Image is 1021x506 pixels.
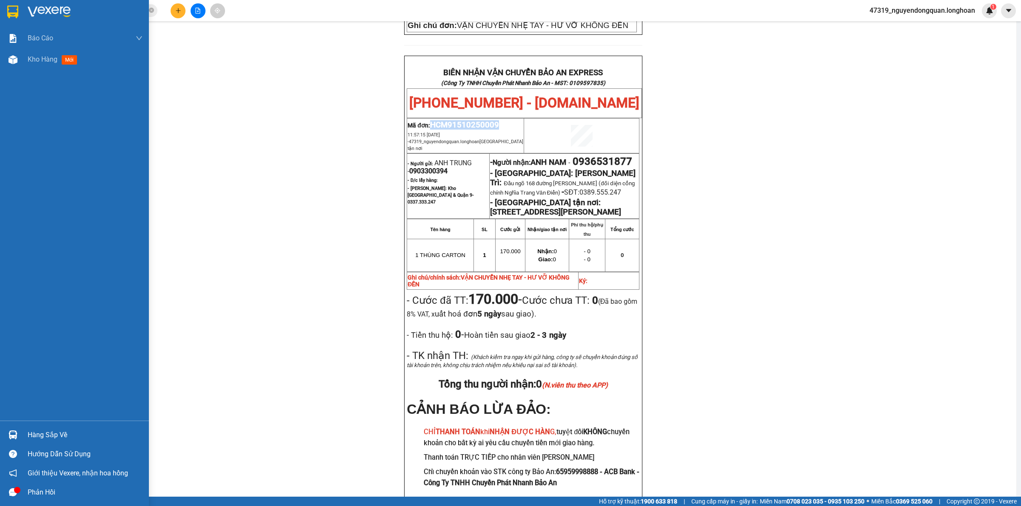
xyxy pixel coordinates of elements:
[1005,7,1012,14] span: caret-down
[538,256,556,263] span: 0
[210,3,225,18] button: aim
[408,186,474,205] span: - [PERSON_NAME]: Kho [GEOGRAPHIC_DATA] & Quận 9-
[9,55,17,64] img: warehouse-icon
[536,378,608,390] span: 0
[175,8,181,14] span: plus
[453,328,566,340] span: -
[592,294,598,306] strong: 0
[562,187,564,197] span: -
[584,256,590,263] span: - 0
[528,227,567,232] strong: Nhận/giao tận nơi
[490,158,566,167] strong: -
[500,227,520,232] strong: Cước gửi
[490,169,636,187] span: - [GEOGRAPHIC_DATA]: [PERSON_NAME] Trì:
[9,469,17,477] span: notification
[408,21,457,30] strong: Ghi chú đơn:
[408,159,472,175] span: ANH TRUNG -
[464,331,566,340] span: Hoàn tiền sau giao
[939,497,940,506] span: |
[583,428,607,436] strong: KHÔNG
[408,161,433,167] strong: - Người gửi:
[407,401,550,417] span: CẢNH BÁO LỪA ĐẢO:
[9,34,17,43] img: solution-icon
[990,4,996,10] sup: 1
[542,381,608,389] em: (N.viên thu theo APP)
[537,248,557,254] span: 0
[493,158,566,167] span: Người nhận:
[579,188,621,196] span: 0389.555.247
[67,29,170,44] span: CÔNG TY TNHH CHUYỂN PHÁT NHANH BẢO AN
[28,448,143,461] div: Hướng dẫn sử dụng
[408,274,570,288] strong: Ghi chú/chính sách:
[584,248,590,254] span: - 0
[986,7,993,14] img: icon-new-feature
[424,427,639,448] h3: tuyệt đối chuyển khoản cho bất kỳ ai yêu cầu chuyển tiền mới giao hàng.
[424,428,556,436] span: CHỈ khi G,
[867,500,869,503] span: ⚪️
[424,452,639,463] h3: Thanh toán TRỰC TIẾP cho nhân viên [PERSON_NAME]
[408,199,436,205] span: 0337.333.247
[408,21,628,30] span: VẬN CHUYỂN NHẸ TAY - HƯ VỠ KHÔNG ĐỀN
[896,498,933,505] strong: 0369 525 060
[408,178,438,183] strong: - D/c lấy hàng:
[760,497,864,506] span: Miền Nam
[530,331,566,340] strong: 2 - 3
[407,350,468,362] span: - TK nhận TH:
[573,155,632,167] span: 0936531877
[424,468,639,487] strong: 65959998888 - ACB Bank - Công Ty TNHH Chuyển Phát Nhanh Bảo An
[490,198,601,207] strong: - [GEOGRAPHIC_DATA] tận nơi:
[684,497,685,506] span: |
[439,378,608,390] span: Tổng thu người nhận:
[149,8,154,13] span: close-circle
[537,248,553,254] strong: Nhận:
[191,3,205,18] button: file-add
[490,428,550,436] strong: NHẬN ĐƯỢC HÀN
[28,486,143,499] div: Phản hồi
[641,498,677,505] strong: 1900 633 818
[415,252,465,258] span: 1 THÙNG CARTON
[28,55,57,63] span: Kho hàng
[549,331,566,340] span: ngày
[214,8,220,14] span: aim
[424,466,639,488] h3: Chỉ chuyển khoản vào STK công ty Bảo An:
[57,17,175,26] span: Ngày in phiếu: 11:05 ngày
[3,51,131,63] span: Mã đơn: HCM91510250008
[28,429,143,441] div: Hàng sắp về
[468,291,518,307] strong: 170.000
[1001,3,1016,18] button: caret-down
[9,430,17,439] img: warehouse-icon
[60,4,172,15] strong: PHIẾU DÁN LÊN HÀNG
[3,29,65,44] span: [PHONE_NUMBER]
[566,158,573,167] span: -
[477,309,501,319] strong: 5 ngày
[62,55,77,65] span: mới
[28,468,128,478] span: Giới thiệu Vexere, nhận hoa hồng
[28,33,53,43] span: Báo cáo
[538,256,553,263] strong: Giao:
[992,4,995,10] span: 1
[490,180,634,196] span: Đầu ngõ 168 đường [PERSON_NAME] (đối diện cổng chính Nghĩa Trang Văn Điển)
[871,497,933,506] span: Miền Bắc
[195,8,201,14] span: file-add
[409,167,448,175] span: 0903300394
[407,297,637,318] span: (Đã bao gồm 8% VAT, x
[9,488,17,496] span: message
[621,252,624,258] span: 0
[407,294,637,319] span: Cước chưa TT:
[408,132,523,151] span: 11:57:15 [DATE] -
[483,252,486,258] span: 1
[482,227,488,232] strong: SL
[468,291,522,307] span: -
[610,227,634,232] strong: Tổng cước
[430,227,450,232] strong: Tên hàng
[599,497,677,506] span: Hỗ trợ kỹ thuật:
[441,80,605,86] strong: (Công Ty TNHH Chuyển Phát Nhanh Bảo An - MST: 0109597835)
[490,207,621,217] strong: [STREET_ADDRESS][PERSON_NAME]
[436,428,480,436] strong: THANH TOÁN
[453,328,461,340] strong: 0
[136,35,143,42] span: down
[430,120,499,130] span: HCM91510250009
[863,5,982,16] span: 47319_nguyendongquan.longhoan
[409,95,639,111] span: [PHONE_NUMBER] - [DOMAIN_NAME]
[787,498,864,505] strong: 0708 023 035 - 0935 103 250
